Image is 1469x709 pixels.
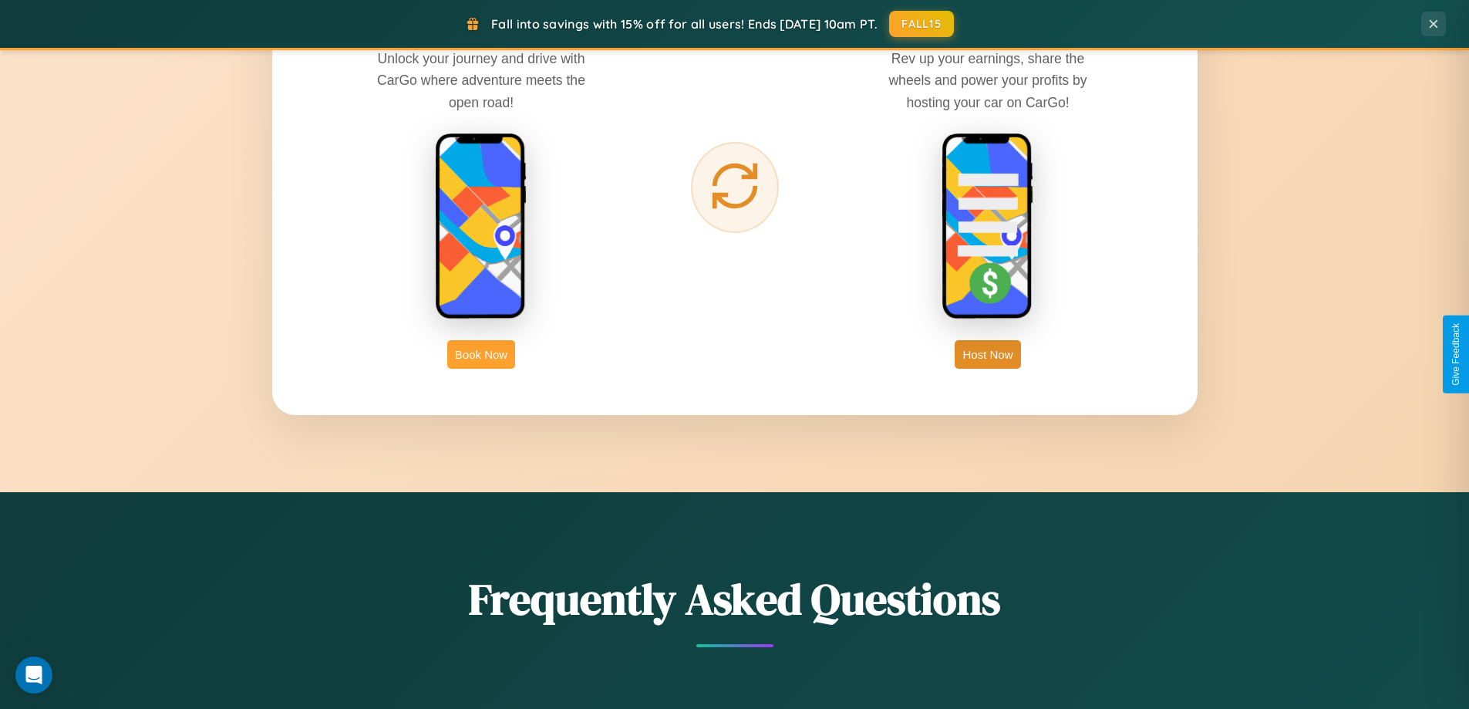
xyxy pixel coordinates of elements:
div: Open Intercom Messenger [15,657,52,694]
img: rent phone [435,133,527,321]
div: Give Feedback [1450,323,1461,386]
button: Host Now [955,340,1020,369]
span: Fall into savings with 15% off for all users! Ends [DATE] 10am PT. [491,16,878,32]
p: Unlock your journey and drive with CarGo where adventure meets the open road! [366,48,597,113]
button: FALL15 [889,11,954,37]
button: Book Now [447,340,515,369]
p: Rev up your earnings, share the wheels and power your profits by hosting your car on CarGo! [872,48,1103,113]
h2: Frequently Asked Questions [272,569,1198,629]
img: host phone [942,133,1034,321]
